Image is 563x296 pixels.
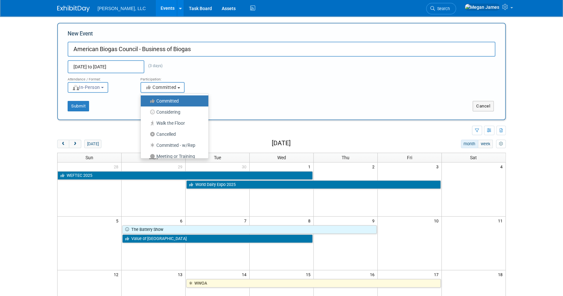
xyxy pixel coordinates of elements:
span: Search [435,6,450,11]
a: WEFTEC 2025 [58,171,313,180]
button: week [478,140,493,148]
div: Attendance / Format: [68,73,131,82]
span: 3 [436,162,441,171]
a: The Battery Show [122,225,376,234]
span: 11 [497,217,505,225]
button: [DATE] [84,140,101,148]
label: New Event [68,30,93,40]
span: 5 [115,217,121,225]
span: Fri [407,155,412,160]
button: month [461,140,478,148]
span: 6 [179,217,185,225]
span: 30 [241,162,249,171]
span: 13 [177,270,185,278]
h2: [DATE] [272,140,291,147]
span: Sun [85,155,93,160]
label: Considering [144,108,202,116]
a: Search [426,3,456,14]
span: 29 [177,162,185,171]
label: Committed [144,97,202,105]
label: Committed - w/Rep [144,141,202,149]
a: Value of [GEOGRAPHIC_DATA] [122,234,313,243]
span: 12 [113,270,121,278]
span: (3 days) [144,63,163,68]
input: Name of Trade Show / Conference [68,42,495,57]
button: Submit [68,101,89,111]
a: WWOA [186,279,440,288]
label: Cancelled [144,130,202,138]
a: World Dairy Expo 2025 [186,180,440,189]
span: 4 [500,162,505,171]
input: Start Date - End Date [68,60,144,73]
span: 1 [308,162,313,171]
span: [PERSON_NAME], LLC [98,6,146,11]
span: 7 [243,217,249,225]
button: next [69,140,81,148]
button: prev [57,140,69,148]
span: 9 [372,217,377,225]
span: Wed [277,155,286,160]
button: myCustomButton [496,140,506,148]
span: 16 [369,270,377,278]
span: Committed [145,85,177,90]
img: ExhibitDay [57,6,90,12]
button: In-Person [68,82,108,93]
span: Tue [214,155,221,160]
span: 8 [308,217,313,225]
img: Megan James [465,4,500,11]
label: Walk the Floor [144,119,202,127]
i: Personalize Calendar [499,142,503,146]
span: 14 [241,270,249,278]
span: 10 [433,217,441,225]
span: 18 [497,270,505,278]
span: 17 [433,270,441,278]
span: 15 [305,270,313,278]
label: Meeting or Training [144,152,202,161]
button: Cancel [473,101,494,111]
span: 28 [113,162,121,171]
div: Participation: [140,73,203,82]
span: Thu [342,155,349,160]
span: In-Person [72,85,100,90]
span: 2 [372,162,377,171]
span: Sat [470,155,477,160]
button: Committed [140,82,185,93]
